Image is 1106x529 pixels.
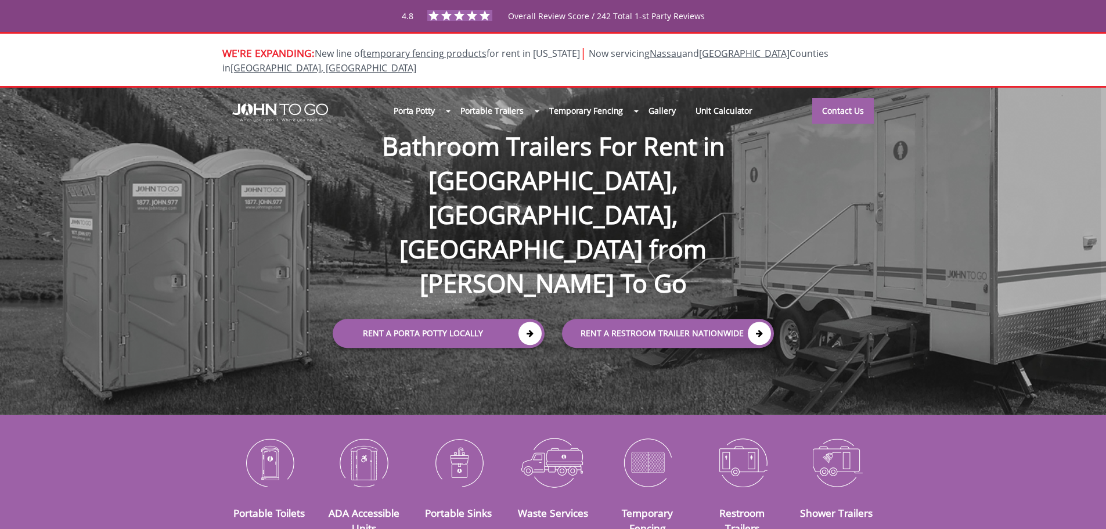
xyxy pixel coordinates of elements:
[812,98,874,124] a: Contact Us
[562,319,774,348] a: rent a RESTROOM TRAILER Nationwide
[230,62,416,74] a: [GEOGRAPHIC_DATA], [GEOGRAPHIC_DATA]
[321,92,786,301] h1: Bathroom Trailers For Rent in [GEOGRAPHIC_DATA], [GEOGRAPHIC_DATA], [GEOGRAPHIC_DATA] from [PERSO...
[704,432,781,492] img: Restroom-Trailers-icon_N.png
[518,506,588,520] a: Waste Services
[384,98,445,123] a: Porta Potty
[639,98,685,123] a: Gallery
[402,10,413,21] span: 4.8
[609,432,686,492] img: Temporary-Fencing-cion_N.png
[580,45,586,60] span: |
[699,47,790,60] a: [GEOGRAPHIC_DATA]
[233,506,305,520] a: Portable Toilets
[508,10,705,45] span: Overall Review Score / 242 Total 1-st Party Reviews
[539,98,633,123] a: Temporary Fencing
[231,432,308,492] img: Portable-Toilets-icon_N.png
[425,506,492,520] a: Portable Sinks
[420,432,497,492] img: Portable-Sinks-icon_N.png
[800,506,873,520] a: Shower Trailers
[514,432,592,492] img: Waste-Services-icon_N.png
[363,47,487,60] a: temporary fencing products
[650,47,682,60] a: Nassau
[451,98,534,123] a: Portable Trailers
[686,98,763,123] a: Unit Calculator
[232,103,328,122] img: JOHN to go
[325,432,402,492] img: ADA-Accessible-Units-icon_N.png
[222,47,828,74] span: New line of for rent in [US_STATE]
[798,432,876,492] img: Shower-Trailers-icon_N.png
[222,47,828,74] span: Now servicing and Counties in
[222,46,315,60] span: WE'RE EXPANDING:
[333,319,545,348] a: Rent a Porta Potty Locally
